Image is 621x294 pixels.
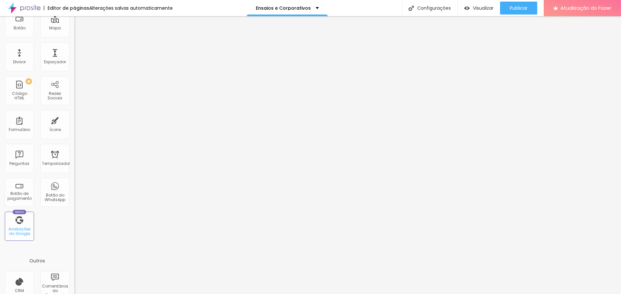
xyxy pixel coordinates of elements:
[15,210,24,214] font: Novo
[48,91,62,101] font: Redes Sociais
[9,161,29,166] font: Perguntas
[9,127,30,132] font: Formulário
[473,5,494,11] font: Visualizar
[89,5,173,11] font: Alterações salvas automaticamente
[48,5,89,11] font: Editor de páginas
[561,5,611,11] font: Atualização do Fazer
[49,25,61,31] font: Mapa
[7,191,32,201] font: Botão de pagamento
[12,91,27,101] font: Código HTML
[409,5,414,11] img: Ícone
[256,5,311,11] font: Ensaios e Corporativos
[14,25,26,31] font: Botão
[49,127,61,132] font: Ícone
[45,192,65,202] font: Botão do WhatsApp
[29,258,45,264] font: Outros
[417,5,451,11] font: Configurações
[464,5,470,11] img: view-1.svg
[13,59,26,65] font: Divisor
[500,2,537,15] button: Publicar
[44,59,66,65] font: Espaçador
[458,2,500,15] button: Visualizar
[15,288,24,293] font: CRM
[42,161,70,166] font: Temporizador
[510,5,528,11] font: Publicar
[74,16,621,294] iframe: Editor
[8,226,31,236] font: Avaliações do Google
